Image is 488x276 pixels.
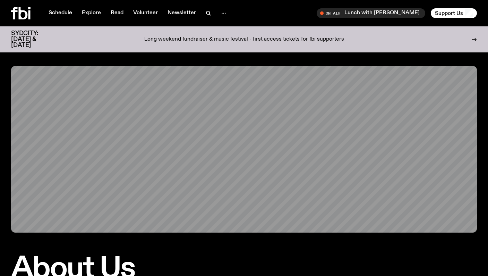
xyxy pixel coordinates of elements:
button: On AirLunch with [PERSON_NAME] [317,8,425,18]
a: Newsletter [163,8,200,18]
span: Support Us [435,10,463,16]
button: Support Us [431,8,477,18]
h3: SYDCITY: [DATE] & [DATE] [11,31,55,48]
a: Read [106,8,128,18]
a: Volunteer [129,8,162,18]
a: Schedule [44,8,76,18]
p: Long weekend fundraiser & music festival - first access tickets for fbi supporters [144,36,344,43]
a: Explore [78,8,105,18]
